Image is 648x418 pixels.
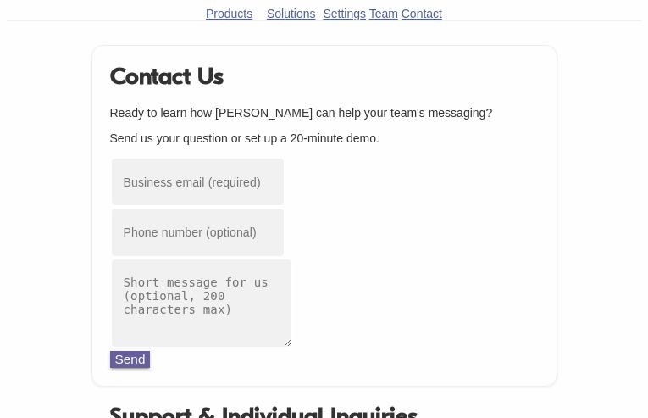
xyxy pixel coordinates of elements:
[110,106,539,120] p: Ready to learn how [PERSON_NAME] can help your team's messaging?
[110,207,285,257] input: Phone number (optional)
[206,7,252,20] a: Products
[323,7,366,20] a: Settings
[110,157,285,207] input: Business email (required)
[369,7,398,20] a: Team
[110,131,539,145] p: Send us your question or set up a 20-minute demo.
[110,63,539,90] h1: Contact Us
[110,351,151,368] button: Send
[267,7,316,20] a: Solutions
[402,7,442,20] a: Contact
